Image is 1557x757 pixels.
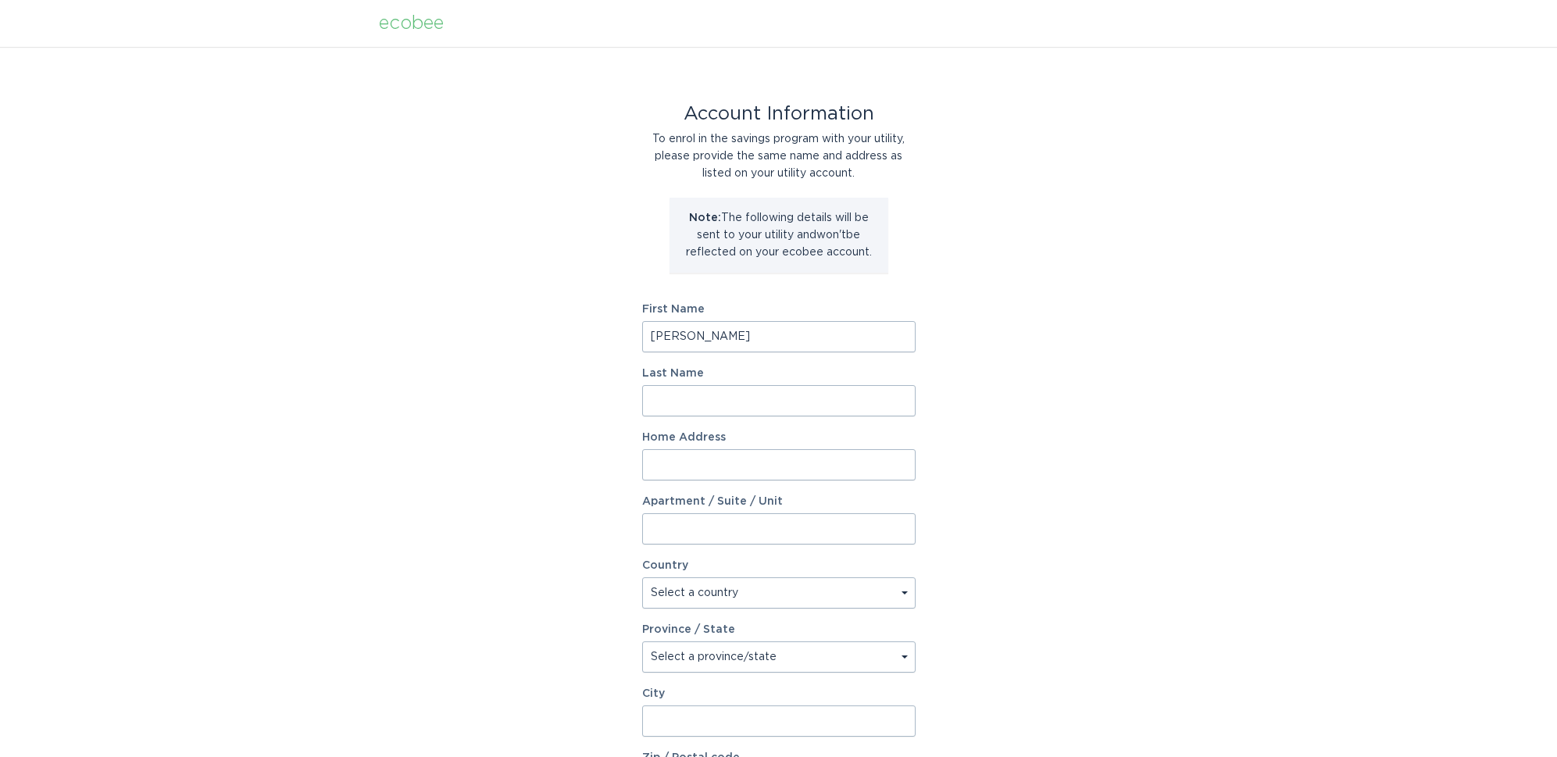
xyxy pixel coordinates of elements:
label: Apartment / Suite / Unit [642,496,916,507]
div: ecobee [379,15,444,32]
p: The following details will be sent to your utility and won't be reflected on your ecobee account. [681,209,877,261]
label: Home Address [642,432,916,443]
label: City [642,688,916,699]
div: Account Information [642,105,916,123]
label: Last Name [642,368,916,379]
label: First Name [642,304,916,315]
label: Province / State [642,624,735,635]
div: To enrol in the savings program with your utility, please provide the same name and address as li... [642,130,916,182]
label: Country [642,560,688,571]
strong: Note: [689,212,721,223]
